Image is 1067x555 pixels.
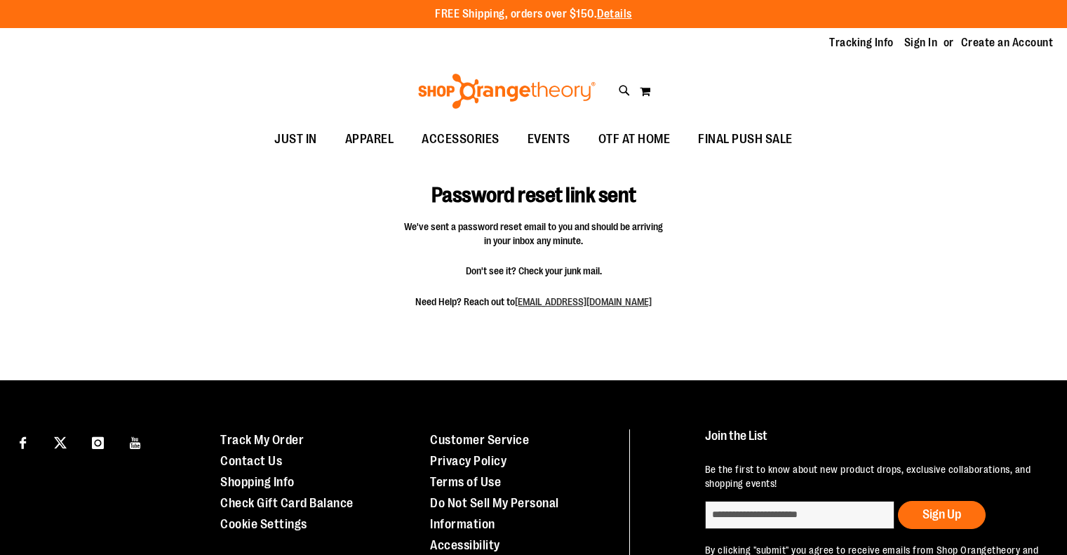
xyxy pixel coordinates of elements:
input: enter email [705,501,894,529]
span: Need Help? Reach out to [404,295,664,309]
a: Create an Account [961,35,1054,51]
a: Tracking Info [829,35,894,51]
button: Sign Up [898,501,986,529]
p: Be the first to know about new product drops, exclusive collaborations, and shopping events! [705,462,1040,490]
a: Check Gift Card Balance [220,496,354,510]
a: Visit our Facebook page [11,429,35,454]
span: ACCESSORIES [422,123,499,155]
h1: Password reset link sent [370,163,697,208]
span: FINAL PUSH SALE [698,123,793,155]
a: Sign In [904,35,938,51]
a: Contact Us [220,454,282,468]
a: Shopping Info [220,475,295,489]
a: Track My Order [220,433,304,447]
a: Details [597,8,632,20]
a: Terms of Use [430,475,501,489]
span: OTF AT HOME [598,123,671,155]
a: Visit our Youtube page [123,429,148,454]
a: Accessibility [430,538,500,552]
a: JUST IN [260,123,331,156]
a: ACCESSORIES [408,123,514,156]
img: Shop Orangetheory [416,74,598,109]
span: EVENTS [528,123,570,155]
a: Cookie Settings [220,517,307,531]
a: EVENTS [514,123,584,156]
a: Visit our X page [48,429,73,454]
img: Twitter [54,436,67,449]
a: [EMAIL_ADDRESS][DOMAIN_NAME] [515,296,652,307]
p: FREE Shipping, orders over $150. [435,6,632,22]
span: APPAREL [345,123,394,155]
a: Customer Service [430,433,529,447]
span: JUST IN [274,123,317,155]
a: Visit our Instagram page [86,429,110,454]
a: Privacy Policy [430,454,506,468]
span: Don't see it? Check your junk mail. [404,264,664,278]
span: Sign Up [922,507,961,521]
span: We've sent a password reset email to you and should be arriving in your inbox any minute. [404,220,664,248]
h4: Join the List [705,429,1040,455]
a: Do Not Sell My Personal Information [430,496,559,531]
a: FINAL PUSH SALE [684,123,807,156]
a: OTF AT HOME [584,123,685,156]
a: APPAREL [331,123,408,156]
